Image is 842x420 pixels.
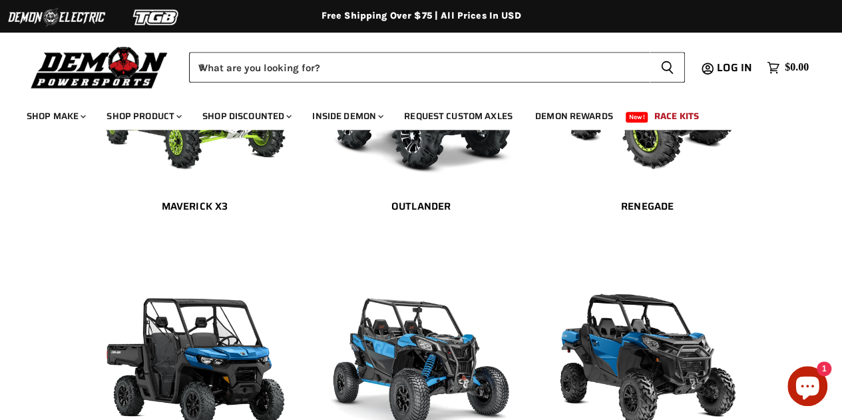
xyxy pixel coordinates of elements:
span: Log in [717,59,752,76]
inbox-online-store-chat: Shopify online store chat [783,366,831,409]
h2: Outlander [321,200,521,214]
a: Demon Rewards [525,103,623,130]
h2: Renegade [548,200,747,214]
ul: Main menu [17,97,805,130]
a: Request Custom Axles [394,103,523,130]
a: Shop Make [17,103,94,130]
img: Demon Powersports [27,43,172,91]
h2: Maverick X3 [95,200,295,214]
a: $0.00 [760,58,815,77]
a: Log in [711,62,760,74]
a: Renegade [548,192,747,222]
a: Maverick X3 [95,192,295,222]
a: Inside Demon [302,103,391,130]
input: When autocomplete results are available use up and down arrows to review and enter to select [189,52,650,83]
a: Outlander [321,192,521,222]
a: Shop Discounted [192,103,300,130]
img: Demon Electric Logo 2 [7,5,106,30]
span: New! [626,112,648,122]
a: Shop Product [97,103,190,130]
img: TGB Logo 2 [106,5,206,30]
form: Product [189,52,685,83]
button: Search [650,52,685,83]
span: $0.00 [785,61,809,74]
a: Race Kits [644,103,709,130]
